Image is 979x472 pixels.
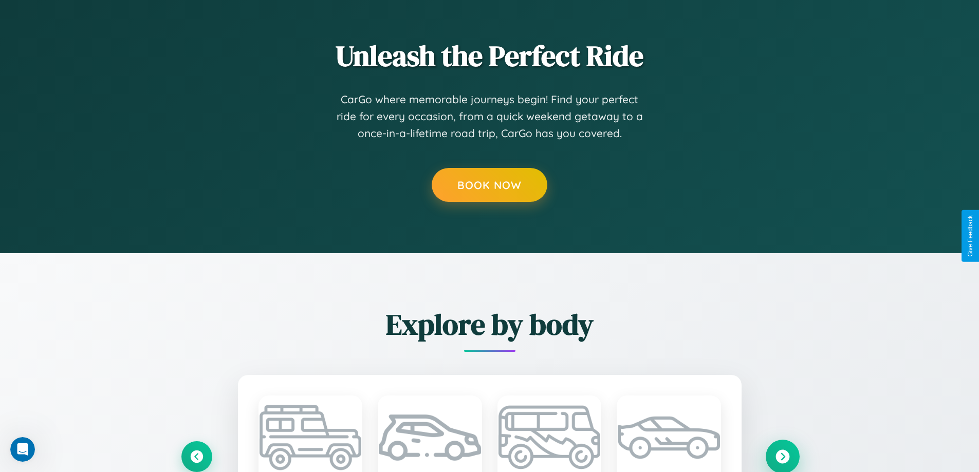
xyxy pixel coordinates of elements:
button: Book Now [432,168,547,202]
h2: Explore by body [181,305,798,344]
p: CarGo where memorable journeys begin! Find your perfect ride for every occasion, from a quick wee... [336,91,644,142]
h2: Unleash the Perfect Ride [181,36,798,75]
div: Give Feedback [967,215,974,257]
iframe: Intercom live chat [10,437,35,462]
